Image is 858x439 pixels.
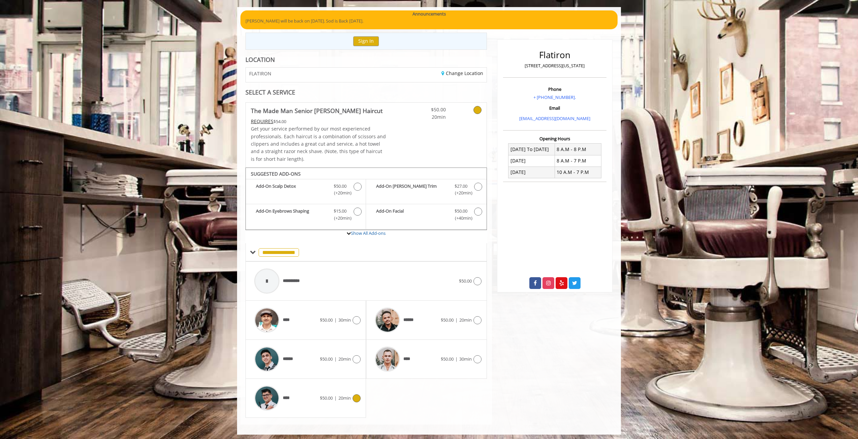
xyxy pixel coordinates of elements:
[519,115,590,121] a: [EMAIL_ADDRESS][DOMAIN_NAME]
[451,215,471,222] span: (+40min )
[251,106,383,115] b: The Made Man Senior [PERSON_NAME] Haircut
[455,208,467,215] span: $50.00
[249,208,362,223] label: Add-On Eyebrows Shaping
[455,317,458,323] span: |
[508,155,555,167] td: [DATE]
[334,317,337,323] span: |
[376,208,448,222] b: Add-On Facial
[320,356,333,362] span: $50.00
[251,118,273,124] span: This service needs some Advance to be paid before we block your appointment
[459,356,472,362] span: 30min
[406,113,446,121] span: 20min
[256,208,327,222] b: Add-On Eyebrows Shaping
[412,10,446,17] b: Announcements
[505,87,605,92] h3: Phone
[245,17,613,25] p: [PERSON_NAME] will be back on [DATE]. Sod is Back [DATE].
[508,144,555,155] td: [DATE] To [DATE]
[353,36,379,46] button: Sign In
[251,171,301,177] b: SUGGESTED ADD-ONS
[334,395,337,401] span: |
[376,183,448,197] b: Add-On [PERSON_NAME] Trim
[441,317,454,323] span: $50.00
[334,208,346,215] span: $15.00
[351,230,386,236] a: Show All Add-ons
[256,183,327,197] b: Add-On Scalp Detox
[338,356,351,362] span: 20min
[455,183,467,190] span: $27.00
[555,167,601,178] td: 10 A.M - 7 P.M
[451,189,471,196] span: (+20min )
[338,317,351,323] span: 30min
[503,136,606,141] h3: Opening Hours
[334,183,346,190] span: $50.00
[455,356,458,362] span: |
[334,356,337,362] span: |
[555,144,601,155] td: 8 A.M - 8 P.M
[508,167,555,178] td: [DATE]
[505,50,605,60] h2: Flatiron
[441,356,454,362] span: $50.00
[330,215,350,222] span: (+20min )
[320,317,333,323] span: $50.00
[555,155,601,167] td: 8 A.M - 7 P.M
[330,189,350,196] span: (+20min )
[249,183,362,198] label: Add-On Scalp Detox
[441,70,483,76] a: Change Location
[251,125,386,163] p: Get your service performed by our most experienced professionals. Each haircut is a combination o...
[369,183,483,198] label: Add-On Beard Trim
[505,62,605,69] p: [STREET_ADDRESS][US_STATE]
[249,71,271,76] span: FLATIRON
[369,208,483,223] label: Add-On Facial
[245,89,487,96] div: SELECT A SERVICE
[406,106,446,113] span: $50.00
[320,395,333,401] span: $50.00
[245,56,275,64] b: LOCATION
[505,106,605,110] h3: Email
[245,168,487,230] div: The Made Man Senior Barber Haircut Add-onS
[459,278,472,284] span: $50.00
[338,395,351,401] span: 20min
[459,317,472,323] span: 20min
[251,118,386,125] div: $54.00
[533,94,576,100] a: + [PHONE_NUMBER].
